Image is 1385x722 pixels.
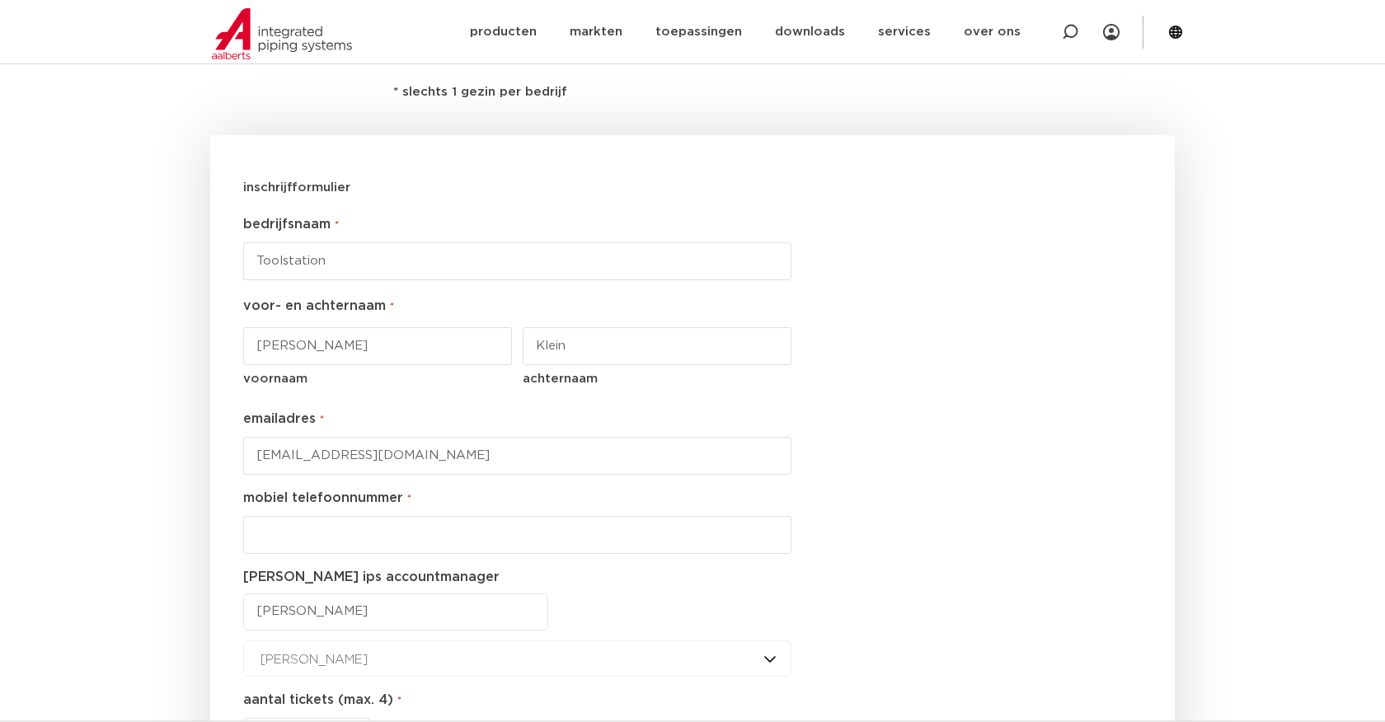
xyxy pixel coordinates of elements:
[243,488,411,509] label: mobiel telefoonnummer
[243,690,401,711] label: aantal tickets (max. 4)
[393,86,567,98] strong: * slechts 1 gezin per bedrijf
[243,365,512,389] label: voornaam
[243,567,500,587] label: [PERSON_NAME] ips accountmanager
[243,293,791,321] legend: voor- en achternaam
[243,409,323,430] label: emailadres
[523,365,791,389] label: achternaam
[243,175,791,201] h5: inschrijfformulier
[243,214,338,236] label: bedrijfsnaam
[261,654,368,666] span: [PERSON_NAME]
